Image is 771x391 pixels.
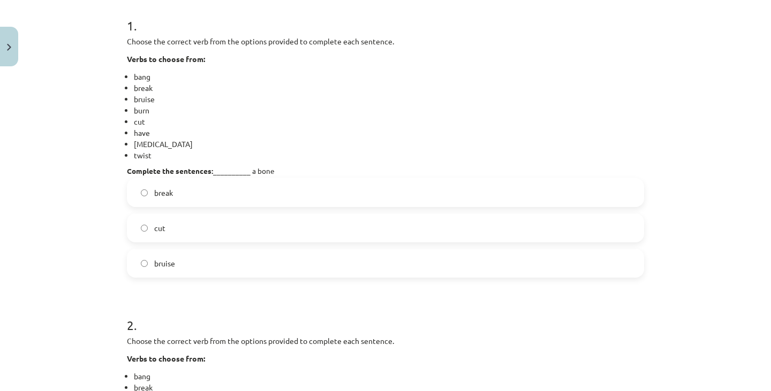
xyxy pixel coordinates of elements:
[154,223,165,234] span: cut
[134,139,644,150] li: [MEDICAL_DATA]
[127,335,644,347] p: Choose the correct verb from the options provided to complete each sentence.
[134,71,644,82] li: bang
[127,166,213,175] strong: Complete the sentences:
[127,166,644,175] h4: __________ a bone
[134,371,644,382] li: bang
[7,44,11,51] img: icon-close-lesson-0947bae3869378f0d4975bcd49f059093ad1ed9edebbc8119c70593378902aed.svg
[134,82,644,94] li: break
[134,94,644,105] li: bruise
[134,105,644,116] li: burn
[134,150,644,161] li: twist
[127,354,205,363] strong: Verbs to choose from:
[141,189,148,196] input: break
[127,36,644,47] p: Choose the correct verb from the options provided to complete each sentence.
[141,225,148,232] input: cut
[127,54,205,64] strong: Verbs to choose from:
[141,260,148,267] input: bruise
[134,116,644,127] li: cut
[154,187,173,198] span: break
[134,127,644,139] li: have
[127,299,644,332] h1: 2 .
[154,258,175,269] span: bruise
